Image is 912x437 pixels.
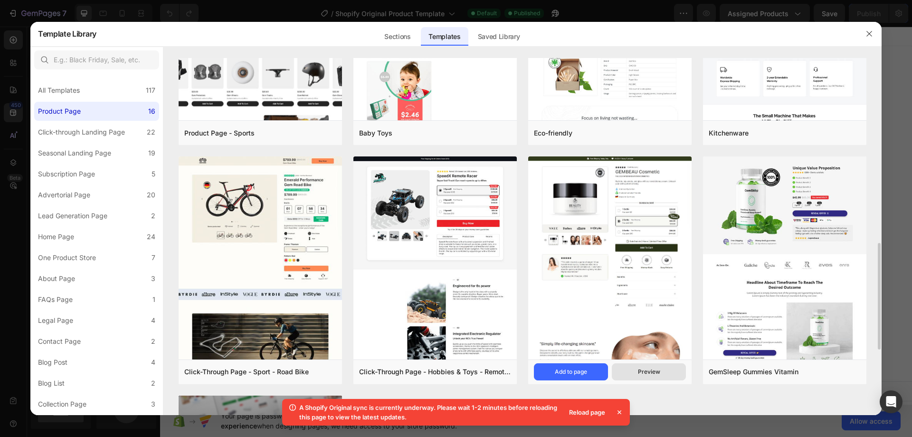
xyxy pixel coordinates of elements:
[312,264,440,272] div: Start with Generating from URL or image
[151,336,155,347] div: 2
[15,15,23,23] img: logo_orange.svg
[151,273,155,284] div: 3
[152,294,155,305] div: 1
[38,106,81,117] div: Product Page
[638,368,660,376] div: Preview
[563,406,611,419] div: Reload page
[151,210,155,222] div: 2
[38,294,73,305] div: FAQs Page
[307,211,372,230] button: Add sections
[152,168,155,180] div: 5
[184,366,309,378] div: Click-Through Page - Sport - Road Bike
[38,189,90,201] div: Advertorial Page
[152,252,155,263] div: 7
[38,315,73,326] div: Legal Page
[709,366,798,378] div: GemSleep Gummies Vitamin
[27,15,47,23] div: v 4.0.25
[101,55,109,63] img: tab_keywords_by_traffic_grey.svg
[38,147,111,159] div: Seasonal Landing Page
[147,126,155,138] div: 22
[612,363,686,380] button: Preview
[555,368,587,376] div: Add to page
[359,127,392,139] div: Baby Toys
[34,50,159,69] input: E.g.: Black Friday, Sale, etc.
[50,56,73,62] div: Dominio
[38,85,80,96] div: All Templates
[25,25,106,32] div: Dominio: [DOMAIN_NAME]
[39,55,47,63] img: tab_domain_overview_orange.svg
[146,85,155,96] div: 117
[880,390,902,413] div: Open Intercom Messenger
[377,27,418,46] div: Sections
[470,27,528,46] div: Saved Library
[359,366,511,378] div: Click-Through Page - Hobbies & Toys - Remote Racer Car
[534,127,572,139] div: Eco-friendly
[147,231,155,243] div: 24
[112,56,151,62] div: Palabras clave
[319,192,434,203] div: Start with Sections from sidebar
[38,252,96,263] div: One Product Store
[534,363,608,380] button: Add to page
[38,378,65,389] div: Blog List
[147,189,155,201] div: 20
[151,357,155,368] div: 4
[148,147,155,159] div: 19
[38,357,67,368] div: Blog Post
[38,168,95,180] div: Subscription Page
[38,126,125,138] div: Click-through Landing Page
[38,231,74,243] div: Home Page
[15,25,23,32] img: website_grey.svg
[378,211,445,230] button: Add elements
[38,273,75,284] div: About Page
[38,336,81,347] div: Contact Page
[421,27,468,46] div: Templates
[148,106,155,117] div: 16
[151,315,155,326] div: 4
[38,398,86,410] div: Collection Page
[38,21,96,46] h2: Template Library
[184,127,255,139] div: Product Page - Sports
[709,127,749,139] div: Kitchenware
[151,398,155,410] div: 3
[299,403,560,422] p: A Shopify Original sync is currently underway. Please wait 1-2 minutes before reloading this page...
[38,210,107,222] div: Lead Generation Page
[151,378,155,389] div: 2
